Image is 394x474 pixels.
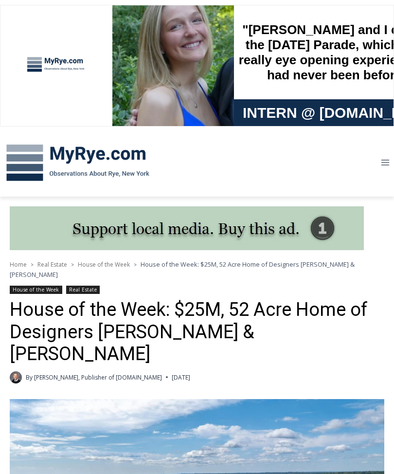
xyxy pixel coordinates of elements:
a: Real Estate [37,260,67,269]
span: > [134,261,137,268]
button: Open menu [376,155,394,170]
nav: Breadcrumbs [10,259,384,279]
span: > [31,261,34,268]
span: Open Tues. - Sun. [PHONE_NUMBER] [3,100,95,137]
span: House of the Week: $25M, 52 Acre Home of Designers [PERSON_NAME] & [PERSON_NAME] [10,260,355,278]
a: [PERSON_NAME], Publisher of [DOMAIN_NAME] [34,373,162,382]
span: > [71,261,74,268]
time: [DATE] [172,373,190,382]
img: support local media, buy this ad [10,206,364,250]
div: "the precise, almost orchestrated movements of cutting and assembling sushi and [PERSON_NAME] mak... [100,61,143,116]
a: House of the Week [78,260,130,269]
a: Real Estate [66,286,100,294]
span: By [26,373,33,382]
a: Author image [10,371,22,383]
h1: House of the Week: $25M, 52 Acre Home of Designers [PERSON_NAME] & [PERSON_NAME] [10,299,384,365]
a: House of the Week [10,286,62,294]
a: Home [10,260,27,269]
a: Open Tues. - Sun. [PHONE_NUMBER] [0,98,98,121]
